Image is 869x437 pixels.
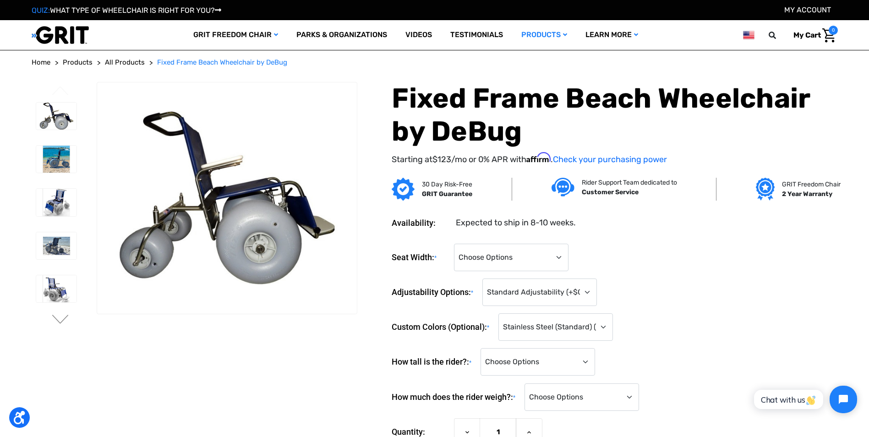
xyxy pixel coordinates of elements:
p: GRIT Freedom Chair [782,180,841,189]
img: Fixed Frame Beach Wheelchair by DeBug [36,275,77,302]
label: Custom Colors (Optional): [392,313,494,341]
span: All Products [105,58,145,66]
span: QUIZ: [32,6,50,15]
a: Home [32,57,50,68]
img: Fixed Frame Beach Wheelchair by DeBug [36,232,77,259]
img: GRIT Guarantee [392,178,415,201]
img: Fixed Frame Beach Wheelchair by DeBug [36,103,77,130]
label: How tall is the rider?: [392,348,476,376]
span: Fixed Frame Beach Wheelchair by DeBug [157,58,287,66]
a: GRIT Freedom Chair [184,20,287,50]
img: Cart [822,28,836,43]
a: Testimonials [441,20,512,50]
p: Rider Support Team dedicated to [582,178,677,187]
strong: 2 Year Warranty [782,190,832,198]
a: Check your purchasing power - Learn more about Affirm Financing (opens in modal) [553,154,667,164]
label: Seat Width: [392,244,449,272]
a: Learn More [576,20,647,50]
label: How much does the rider weigh?: [392,383,520,411]
a: Products [512,20,576,50]
img: Grit freedom [756,178,775,201]
a: Cart with 0 items [787,26,838,45]
p: Starting at /mo or 0% APR with . [392,153,837,166]
img: Customer service [552,178,574,197]
span: $123 [432,154,451,164]
p: 30 Day Risk-Free [422,180,472,189]
button: Go to slide 2 of 4 [51,315,70,326]
a: Fixed Frame Beach Wheelchair by DeBug [157,57,287,68]
span: Products [63,58,93,66]
a: QUIZ:WHAT TYPE OF WHEELCHAIR IS RIGHT FOR YOU? [32,6,221,15]
img: Fixed Frame Beach Wheelchair by DeBug [97,111,357,285]
span: Home [32,58,50,66]
a: Parks & Organizations [287,20,396,50]
dt: Availability: [392,217,449,229]
strong: Customer Service [582,188,639,196]
img: GRIT All-Terrain Wheelchair and Mobility Equipment [32,26,89,44]
strong: GRIT Guarantee [422,190,472,198]
a: Products [63,57,93,68]
iframe: Tidio Chat [744,378,865,421]
a: Account [784,5,831,14]
span: Affirm [526,153,551,163]
img: us.png [743,29,754,41]
span: 0 [829,26,838,35]
img: Fixed Frame Beach Wheelchair by DeBug [36,146,77,173]
a: Videos [396,20,441,50]
h1: Fixed Frame Beach Wheelchair by DeBug [392,82,837,148]
button: Go to slide 4 of 4 [51,86,70,97]
nav: Breadcrumb [32,57,838,68]
dd: Expected to ship in 8-10 weeks. [456,217,576,229]
input: Search [773,26,787,45]
a: All Products [105,57,145,68]
label: Adjustability Options: [392,279,478,306]
img: Fixed Frame Beach Wheelchair by DeBug [36,189,77,216]
span: My Cart [793,31,821,39]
